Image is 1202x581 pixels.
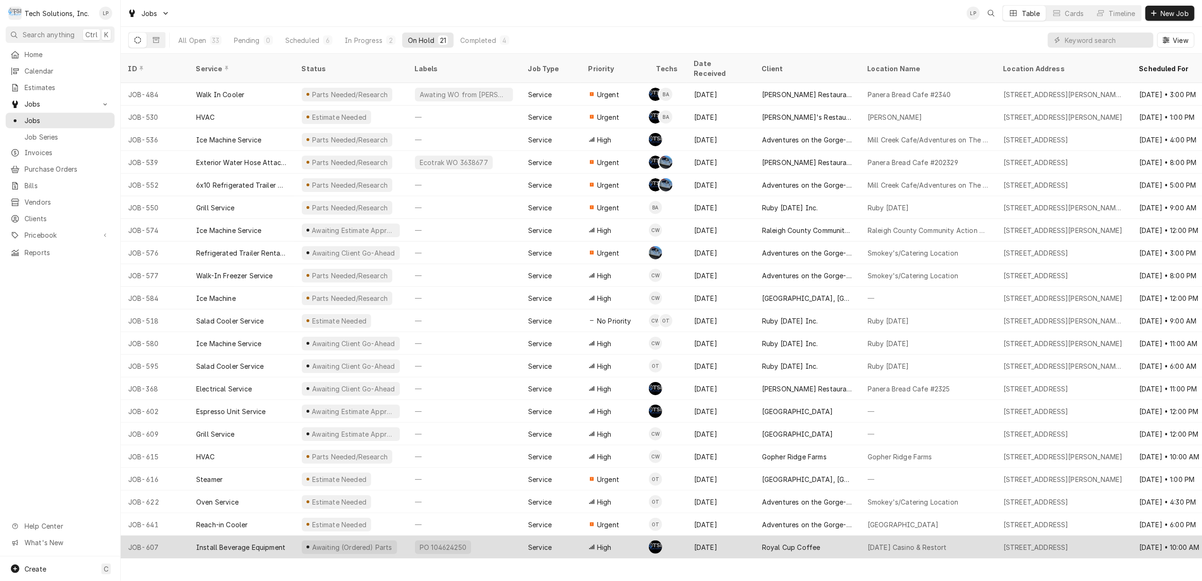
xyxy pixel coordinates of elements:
div: Service [528,384,552,394]
div: [GEOGRAPHIC_DATA] [762,407,833,416]
div: AF [649,88,662,101]
div: Lisa Paschal's Avatar [99,7,112,20]
div: OT [649,359,662,373]
div: Parts Needed/Research [311,90,389,100]
div: — [407,400,521,423]
div: Brian Alexander's Avatar [659,110,672,124]
div: HVAC [196,112,215,122]
span: Help Center [25,521,109,531]
div: [DATE] [687,128,754,151]
div: [DATE] [687,151,754,174]
span: Urgent [597,112,619,122]
div: [STREET_ADDRESS] [1003,135,1069,145]
div: Awaiting Estimate Approval [311,429,396,439]
div: [DATE] [687,445,754,468]
div: Priority [589,64,639,74]
div: JOB-580 [121,332,189,355]
a: Job Series [6,129,115,145]
div: [DATE] [687,355,754,377]
div: Service [528,90,552,100]
a: Invoices [6,145,115,160]
div: [STREET_ADDRESS][PERSON_NAME] [1003,339,1123,349]
div: JOB-536 [121,128,189,151]
div: — [407,241,521,264]
span: Calendar [25,66,110,76]
div: [STREET_ADDRESS][PERSON_NAME] [1003,293,1123,303]
div: Parts Needed/Research [311,158,389,167]
div: [PERSON_NAME] Restaurant Group [762,158,853,167]
div: [STREET_ADDRESS] [1003,271,1069,281]
div: Austin Fox's Avatar [649,178,662,191]
div: Ice Machine [196,293,236,303]
div: Parts Needed/Research [311,203,389,213]
div: Ruby [DATE] Inc. [762,316,818,326]
div: Ruby [DATE] [868,339,909,349]
a: Bills [6,178,115,193]
div: [STREET_ADDRESS][PERSON_NAME][PERSON_NAME] [1003,90,1124,100]
div: [STREET_ADDRESS] [1003,158,1069,167]
div: Parts Needed/Research [311,271,389,281]
div: Location Name [868,64,986,74]
input: Keyword search [1065,33,1149,48]
div: — [407,423,521,445]
div: Refrigerated Trailer Rental 7x16 [196,248,287,258]
div: Awaiting Estimate Approval [311,407,396,416]
div: Otis Tooley's Avatar [659,314,672,327]
div: Parts Needed/Research [311,180,389,190]
span: Job Series [25,132,110,142]
span: Home [25,50,110,59]
div: Awaiting Client Go-Ahead [311,361,396,371]
span: Ctrl [85,30,98,40]
div: JOB-530 [121,106,189,128]
div: CW [649,314,662,327]
span: High [597,407,612,416]
div: [STREET_ADDRESS] [1003,407,1069,416]
span: Urgent [597,248,619,258]
div: AF [649,178,662,191]
a: Go to Help Center [6,518,115,534]
div: [STREET_ADDRESS][PERSON_NAME][PERSON_NAME] [1003,316,1124,326]
div: JOB-552 [121,174,189,196]
div: [GEOGRAPHIC_DATA], [GEOGRAPHIC_DATA] [762,293,853,303]
div: Salad Cooler Service [196,361,264,371]
div: [GEOGRAPHIC_DATA] [762,429,833,439]
div: Service [528,271,552,281]
span: Estimates [25,83,110,92]
span: High [597,293,612,303]
div: Scheduled [285,35,319,45]
div: [DATE] [687,423,754,445]
div: Service [528,361,552,371]
div: Coleton Wallace's Avatar [649,427,662,440]
div: Service [528,158,552,167]
div: JP [649,246,662,259]
div: Service [528,225,552,235]
span: High [597,271,612,281]
span: High [597,225,612,235]
div: ID [128,64,179,74]
div: 0 [265,35,271,45]
span: Create [25,565,46,573]
div: [DATE] [687,332,754,355]
div: — [407,309,521,332]
div: Adventures on the Gorge-Aramark Destinations [762,180,853,190]
div: BA [659,110,672,124]
a: Go to What's New [6,535,115,550]
div: Table [1022,8,1040,18]
div: Service [528,112,552,122]
div: Grill Service [196,429,234,439]
span: Purchase Orders [25,164,110,174]
div: — [407,174,521,196]
div: Tech Solutions, Inc. [25,8,89,18]
div: Service [528,135,552,145]
div: [PERSON_NAME] Restaurant Group [762,384,853,394]
div: Ecotrak WO 3638677 [419,158,489,167]
div: Smokey's/Catering Location [868,271,958,281]
div: Tech Solutions, Inc.'s Avatar [8,7,22,20]
div: Coleton Wallace's Avatar [649,291,662,305]
div: Otis Tooley's Avatar [649,359,662,373]
div: [DATE] [687,174,754,196]
div: [DATE] [687,219,754,241]
div: Espresso Unit Service [196,407,265,416]
a: Purchase Orders [6,161,115,177]
div: CW [649,427,662,440]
